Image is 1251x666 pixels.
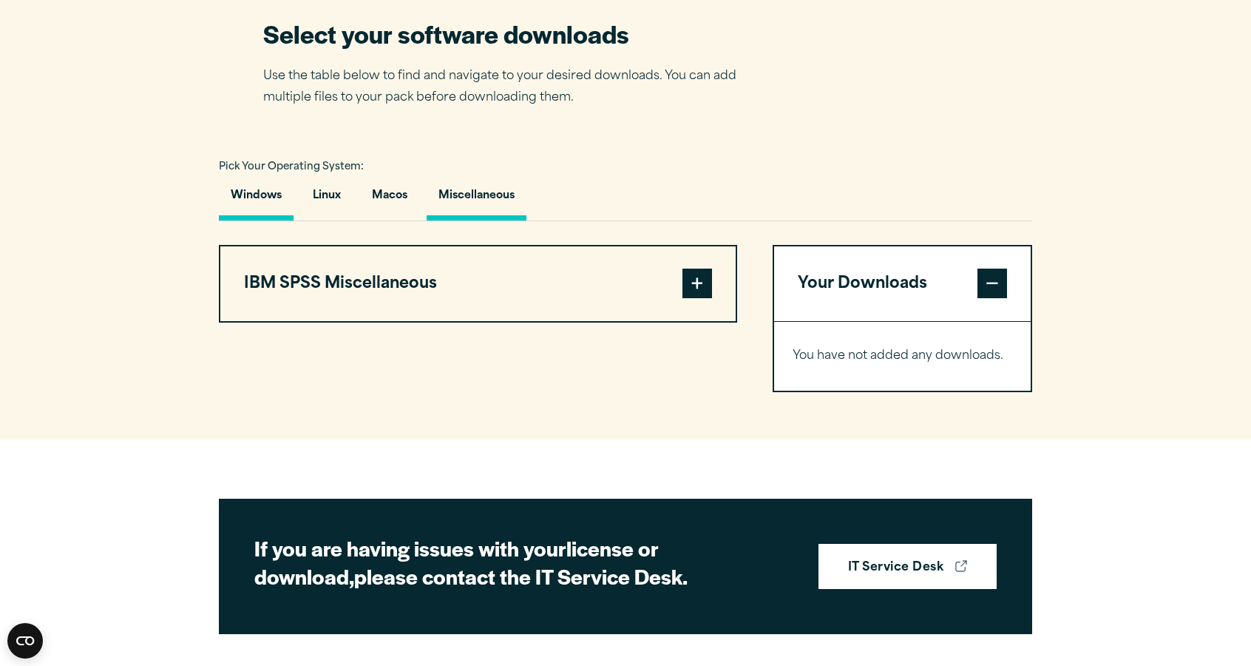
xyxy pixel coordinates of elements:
button: Linux [301,178,353,221]
button: Miscellaneous [427,178,526,221]
a: IT Service Desk [818,544,997,590]
p: You have not added any downloads. [793,346,1012,367]
button: Macos [360,178,419,221]
button: Windows [219,178,294,221]
h2: If you are having issues with your please contact the IT Service Desk. [254,534,772,590]
strong: license or download, [254,533,659,591]
span: Pick Your Operating System: [219,162,364,172]
strong: IT Service Desk [848,559,943,578]
button: Open CMP widget [7,623,43,659]
h2: Select your software downloads [263,17,759,50]
button: IBM SPSS Miscellaneous [220,246,736,322]
p: Use the table below to find and navigate to your desired downloads. You can add multiple files to... [263,66,759,109]
div: Your Downloads [774,321,1031,391]
button: Your Downloads [774,246,1031,322]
